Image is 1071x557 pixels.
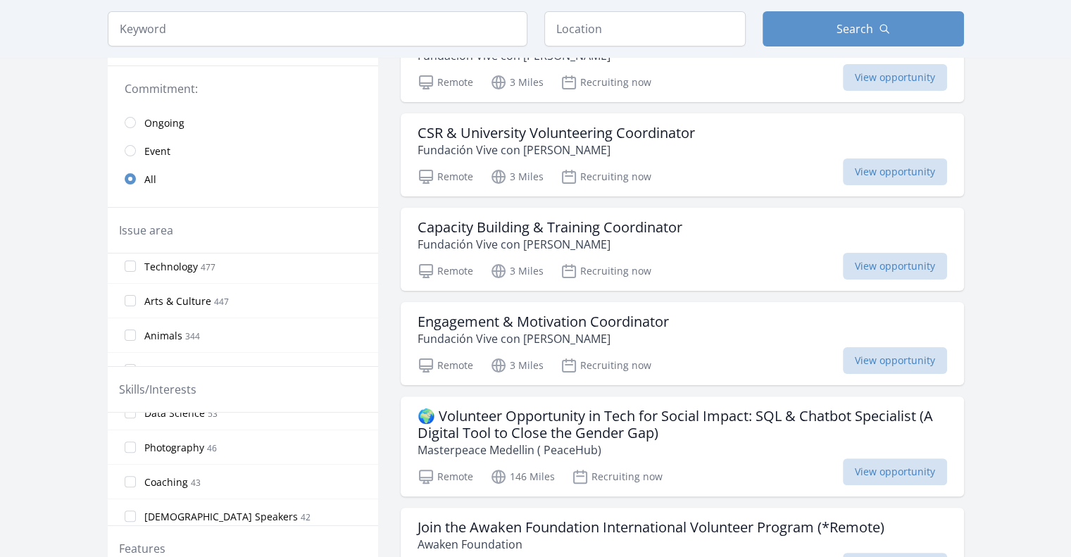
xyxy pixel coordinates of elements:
[125,442,136,453] input: Photography 46
[401,113,964,196] a: CSR & University Volunteering Coordinator Fundación Vive con [PERSON_NAME] Remote 3 Miles Recruit...
[560,74,651,91] p: Recruiting now
[125,407,136,418] input: Data Science 53
[843,253,947,280] span: View opportunity
[191,477,201,489] span: 43
[144,144,170,158] span: Event
[418,74,473,91] p: Remote
[418,263,473,280] p: Remote
[144,173,156,187] span: All
[108,11,527,46] input: Keyword
[119,222,173,239] legend: Issue area
[125,511,136,522] input: [DEMOGRAPHIC_DATA] Speakers 42
[843,347,947,374] span: View opportunity
[208,408,218,420] span: 53
[544,11,746,46] input: Location
[119,381,196,398] legend: Skills/Interests
[418,142,695,158] p: Fundación Vive con [PERSON_NAME]
[418,357,473,374] p: Remote
[214,296,229,308] span: 447
[418,219,682,236] h3: Capacity Building & Training Coordinator
[418,536,884,553] p: Awaken Foundation
[144,260,198,274] span: Technology
[560,357,651,374] p: Recruiting now
[125,80,361,97] legend: Commitment:
[490,168,544,185] p: 3 Miles
[144,441,204,455] span: Photography
[401,208,964,291] a: Capacity Building & Training Coordinator Fundación Vive con [PERSON_NAME] Remote 3 Miles Recruiti...
[418,408,947,442] h3: 🌍 Volunteer Opportunity in Tech for Social Impact: SQL & Chatbot Specialist (A Digital Tool to Cl...
[763,11,964,46] button: Search
[125,295,136,306] input: Arts & Culture 447
[490,357,544,374] p: 3 Miles
[401,302,964,385] a: Engagement & Motivation Coordinator Fundación Vive con [PERSON_NAME] Remote 3 Miles Recruiting no...
[418,313,669,330] h3: Engagement & Motivation Coordinator
[108,137,378,165] a: Event
[125,476,136,487] input: Coaching 43
[119,540,165,557] legend: Features
[144,406,205,420] span: Data Science
[418,330,669,347] p: Fundación Vive con [PERSON_NAME]
[843,158,947,185] span: View opportunity
[843,458,947,485] span: View opportunity
[401,19,964,102] a: Measurement & Impact Coordinator Fundación Vive con [PERSON_NAME] Remote 3 Miles Recruiting now V...
[144,329,182,343] span: Animals
[301,511,311,523] span: 42
[144,363,196,377] span: Disabilities
[560,263,651,280] p: Recruiting now
[490,74,544,91] p: 3 Miles
[837,20,873,37] span: Search
[108,165,378,193] a: All
[490,468,555,485] p: 146 Miles
[185,330,200,342] span: 344
[490,263,544,280] p: 3 Miles
[201,261,215,273] span: 477
[125,364,136,375] input: Disabilities 320
[418,442,947,458] p: Masterpeace Medellin ( PeaceHub)
[843,64,947,91] span: View opportunity
[418,168,473,185] p: Remote
[418,468,473,485] p: Remote
[108,108,378,137] a: Ongoing
[144,475,188,489] span: Coaching
[144,510,298,524] span: [DEMOGRAPHIC_DATA] Speakers
[207,442,217,454] span: 46
[418,519,884,536] h3: Join the Awaken Foundation International Volunteer Program (*Remote)
[560,168,651,185] p: Recruiting now
[125,330,136,341] input: Animals 344
[418,236,682,253] p: Fundación Vive con [PERSON_NAME]
[144,116,184,130] span: Ongoing
[125,261,136,272] input: Technology 477
[199,365,214,377] span: 320
[401,396,964,496] a: 🌍 Volunteer Opportunity in Tech for Social Impact: SQL & Chatbot Specialist (A Digital Tool to Cl...
[144,294,211,308] span: Arts & Culture
[418,125,695,142] h3: CSR & University Volunteering Coordinator
[572,468,663,485] p: Recruiting now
